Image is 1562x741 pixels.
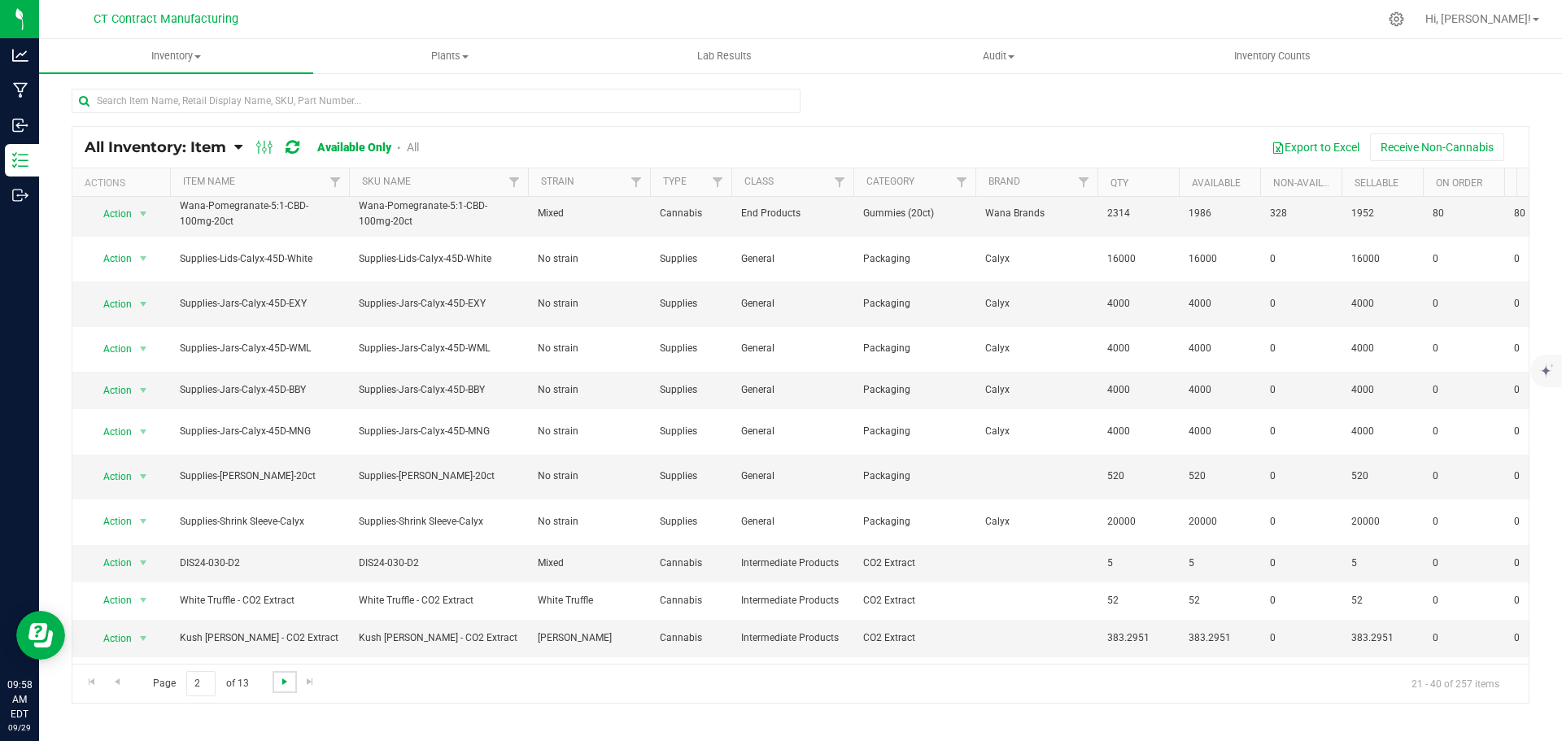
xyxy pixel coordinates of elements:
span: Action [89,510,133,533]
span: 80 [1433,206,1494,221]
span: 0 [1433,382,1494,398]
span: Supplies-Jars-Calyx-45D-BBY [180,382,339,398]
span: 0 [1270,630,1332,646]
span: 1986 [1189,206,1250,221]
span: Action [89,203,133,225]
span: 4000 [1107,341,1169,356]
a: Available Only [317,141,391,154]
span: 0 [1270,514,1332,530]
span: 4000 [1351,424,1413,439]
span: 0 [1270,251,1332,267]
span: Page of 13 [139,671,262,696]
span: 4000 [1189,424,1250,439]
span: Supplies [660,424,722,439]
span: 52 [1189,593,1250,608]
inline-svg: Manufacturing [12,82,28,98]
span: select [133,510,154,533]
span: 5 [1107,556,1169,571]
a: On Order [1436,177,1482,189]
span: Lab Results [675,49,774,63]
span: Supplies-Lids-Calyx-45D-White [180,251,339,267]
span: Gummies (20ct) [863,206,966,221]
span: Intermediate Products [741,593,844,608]
span: 520 [1107,469,1169,484]
span: Action [89,465,133,488]
span: 52 [1351,593,1413,608]
div: Manage settings [1386,11,1407,27]
span: No strain [538,382,640,398]
span: Action [89,293,133,316]
span: End Products [741,206,844,221]
a: Go to the previous page [105,671,129,693]
span: 520 [1351,469,1413,484]
span: select [133,203,154,225]
span: Calyx [985,514,1088,530]
span: Action [89,551,133,574]
span: Supplies-Jars-Calyx-45D-EXY [359,296,518,312]
span: select [133,465,154,488]
span: Inventory [39,49,313,63]
span: 20000 [1189,514,1250,530]
span: 0 [1270,469,1332,484]
span: Audit [862,49,1135,63]
span: Supplies-Jars-Calyx-45D-WML [359,341,518,356]
a: Strain [541,176,574,187]
a: Go to the next page [273,671,296,693]
span: Supplies-Jars-Calyx-45D-MNG [180,424,339,439]
span: CO2 Extract [863,630,966,646]
span: 2314 [1107,206,1169,221]
span: 0 [1433,424,1494,439]
span: Supplies-Shrink Sleeve-Calyx [180,514,339,530]
span: No strain [538,424,640,439]
span: Packaging [863,514,966,530]
a: Filter [827,168,853,196]
span: General [741,382,844,398]
a: Filter [501,168,528,196]
span: Wana-Pomegranate-5:1-CBD-100mg-20ct [180,198,339,229]
span: 4000 [1107,296,1169,312]
a: Filter [322,168,349,196]
span: select [133,421,154,443]
inline-svg: Outbound [12,187,28,203]
span: 0 [1433,251,1494,267]
a: Inventory [39,39,313,73]
a: Audit [862,39,1136,73]
span: Kush [PERSON_NAME] - CO2 Extract [359,630,518,646]
span: select [133,627,154,650]
span: All Inventory: Item [85,138,226,156]
a: All [407,141,419,154]
span: 0 [1433,469,1494,484]
span: No strain [538,296,640,312]
a: Sellable [1355,177,1398,189]
span: Supplies-[PERSON_NAME]-20ct [359,469,518,484]
span: General [741,424,844,439]
div: Actions [85,177,164,189]
span: 0 [1433,514,1494,530]
span: 16000 [1107,251,1169,267]
span: Supplies-Jars-Calyx-45D-MNG [359,424,518,439]
span: Supplies-[PERSON_NAME]-20ct [180,469,339,484]
a: Type [663,176,687,187]
span: CO2 Extract [863,593,966,608]
span: Cannabis [660,630,722,646]
span: CO2 Extract [863,556,966,571]
span: 0 [1270,296,1332,312]
span: 5 [1189,556,1250,571]
span: General [741,341,844,356]
span: 4000 [1351,341,1413,356]
span: 0 [1270,593,1332,608]
button: Export to Excel [1261,133,1370,161]
span: Cannabis [660,593,722,608]
span: 20000 [1351,514,1413,530]
span: Supplies-Shrink Sleeve-Calyx [359,514,518,530]
span: 4000 [1189,382,1250,398]
span: Supplies [660,469,722,484]
span: select [133,293,154,316]
span: 1952 [1351,206,1413,221]
span: Intermediate Products [741,630,844,646]
span: White Truffle - CO2 Extract [359,593,518,608]
span: 0 [1433,341,1494,356]
span: Packaging [863,251,966,267]
span: Supplies [660,514,722,530]
span: Action [89,589,133,612]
